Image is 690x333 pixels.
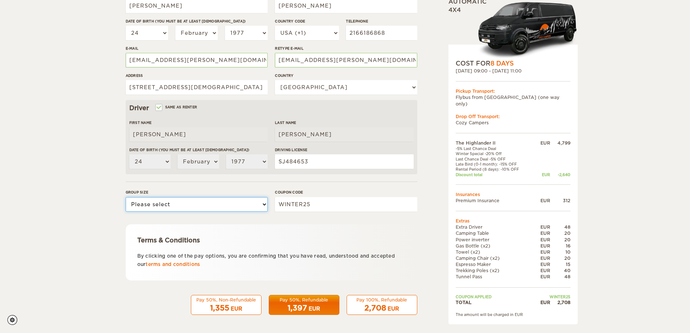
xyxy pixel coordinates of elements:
td: Gas Bottle (x2) [456,243,534,249]
a: terms and conditions [146,262,200,267]
div: EUR [534,197,550,204]
input: e.g. 14789654B [275,154,413,169]
div: 10 [550,249,570,255]
div: 20 [550,255,570,261]
input: e.g. example@example.com [275,53,417,67]
div: 312 [550,197,570,204]
td: Coupon applied [456,294,534,299]
label: Retype E-mail [275,46,417,51]
label: Country Code [275,18,339,24]
td: Trekking Poles (x2) [456,267,534,274]
span: 1,355 [210,304,229,312]
div: -2,640 [550,172,570,177]
input: e.g. example@example.com [126,53,268,67]
div: [DATE] 09:00 - [DATE] 11:00 [456,68,570,74]
label: Address [126,73,268,78]
label: Same as renter [156,104,197,111]
td: Discount total [456,172,534,177]
div: Drop Off Transport: [456,113,570,120]
div: EUR [534,299,550,305]
div: EUR [231,305,242,312]
td: Last Chance Deal -5% OFF [456,157,534,162]
td: Cozy Campers [456,120,570,126]
td: Premium Insurance [456,197,534,204]
td: Extras [456,218,570,224]
input: e.g. 1 234 567 890 [346,26,417,40]
td: The Highlander II [456,140,534,146]
div: EUR [534,236,550,242]
td: Late Bird (0-1 month): -15% OFF [456,162,534,167]
div: Pay 100%, Refundable [351,297,413,303]
span: 2,708 [364,304,386,312]
label: Date of birth (You must be at least [DEMOGRAPHIC_DATA]) [129,147,268,153]
td: Rental Period (8 days): -10% OFF [456,167,534,172]
div: Pickup Transport: [456,88,570,94]
div: 20 [550,236,570,242]
td: -5% Last Chance Deal [456,146,534,151]
td: WINTER25 [534,294,570,299]
div: EUR [534,249,550,255]
div: EUR [534,224,550,230]
button: Pay 50%, Non-Refundable 1,355 EUR [191,295,262,315]
td: Winter Special -20% Off [456,151,534,156]
label: Last Name [275,120,413,125]
div: EUR [534,267,550,274]
p: By clicking one of the pay options, you are confirming that you have read, understood and accepte... [137,252,406,269]
div: Pay 50%, Non-Refundable [196,297,257,303]
div: EUR [534,230,550,236]
a: Cookie settings [7,315,22,325]
div: EUR [534,255,550,261]
td: Camping Table [456,230,534,236]
label: Coupon code [275,190,417,195]
label: First Name [129,120,268,125]
div: COST FOR [456,59,570,68]
input: Same as renter [156,106,161,111]
div: 40 [550,267,570,274]
td: TOTAL [456,299,534,305]
div: 2,708 [550,299,570,305]
div: 15 [550,261,570,267]
input: e.g. Smith [275,127,413,142]
label: Telephone [346,18,417,24]
div: EUR [534,274,550,280]
td: Power inverter [456,236,534,242]
td: Espresso Maker [456,261,534,267]
span: 1,397 [288,304,307,312]
div: 16 [550,243,570,249]
div: 48 [550,274,570,280]
label: Driving License [275,147,413,153]
button: Pay 100%, Refundable 2,708 EUR [347,295,417,315]
div: Terms & Conditions [137,236,406,245]
span: 8 Days [490,60,514,67]
td: Towel (x2) [456,249,534,255]
div: EUR [534,243,550,249]
div: EUR [534,140,550,146]
div: Driver [129,104,414,112]
div: EUR [534,261,550,267]
td: Extra Driver [456,224,534,230]
td: Insurances [456,191,570,197]
div: EUR [534,172,550,177]
td: Camping Chair (x2) [456,255,534,261]
div: 20 [550,230,570,236]
div: The amount will be charged in EUR [456,312,570,317]
label: E-mail [126,46,268,51]
div: EUR [309,305,320,312]
label: Group size [126,190,268,195]
div: Pay 50%, Refundable [273,297,335,303]
div: 48 [550,224,570,230]
label: Country [275,73,417,78]
input: e.g. William [129,127,268,142]
button: Pay 50%, Refundable 1,397 EUR [269,295,339,315]
input: e.g. Street, City, Zip Code [126,80,268,95]
div: EUR [388,305,399,312]
td: Flybus from [GEOGRAPHIC_DATA] (one way only) [456,94,570,107]
td: Tunnel Pass [456,274,534,280]
div: 4,799 [550,140,570,146]
label: Date of birth (You must be at least [DEMOGRAPHIC_DATA]) [126,18,268,24]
